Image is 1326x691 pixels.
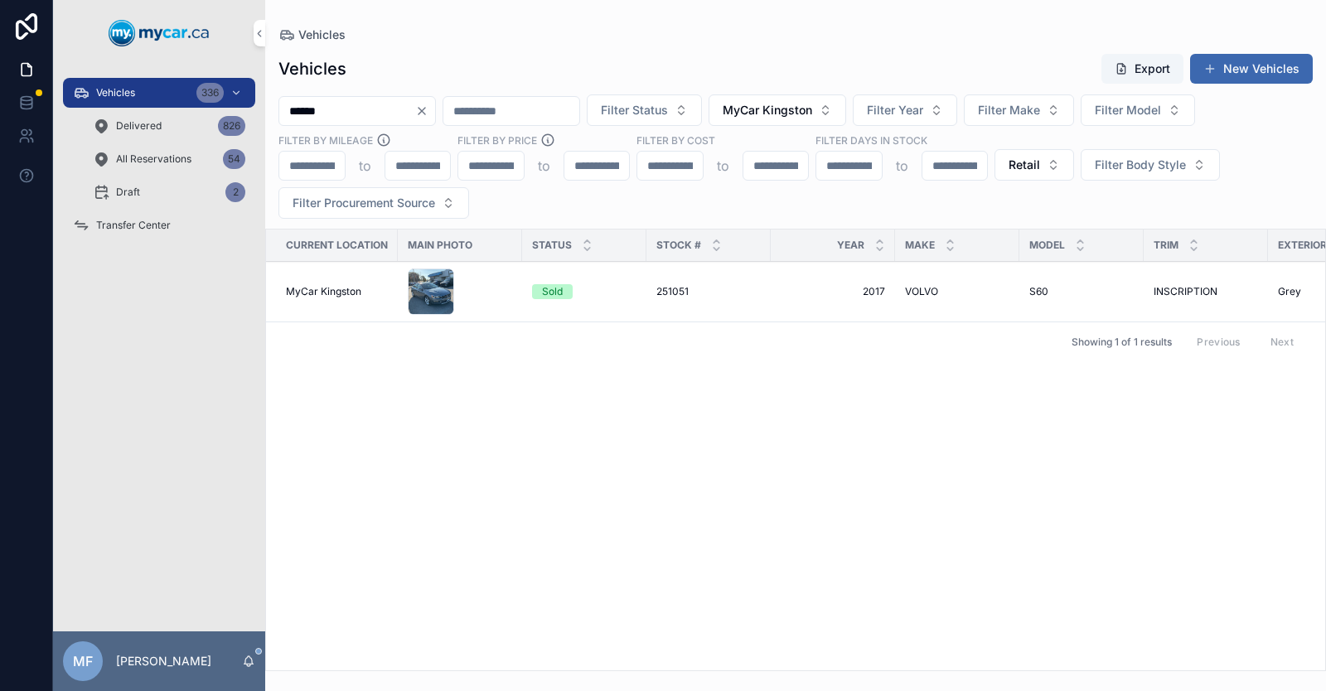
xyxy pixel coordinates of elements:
[196,83,224,103] div: 336
[223,149,245,169] div: 54
[63,78,255,108] a: Vehicles336
[1154,285,1217,298] span: INSCRIPTION
[63,210,255,240] a: Transfer Center
[532,284,636,299] a: Sold
[116,152,191,166] span: All Reservations
[1029,285,1134,298] a: S60
[116,119,162,133] span: Delivered
[636,133,715,147] label: FILTER BY COST
[1101,54,1183,84] button: Export
[867,102,923,118] span: Filter Year
[286,239,388,252] span: Current Location
[1190,54,1313,84] button: New Vehicles
[1081,94,1195,126] button: Select Button
[1029,285,1048,298] span: S60
[815,133,927,147] label: Filter Days In Stock
[601,102,668,118] span: Filter Status
[73,651,93,671] span: MF
[286,285,388,298] a: MyCar Kingston
[656,285,761,298] a: 251051
[542,284,563,299] div: Sold
[1095,157,1186,173] span: Filter Body Style
[656,285,689,298] span: 251051
[905,239,935,252] span: Make
[994,149,1074,181] button: Select Button
[225,182,245,202] div: 2
[905,285,1009,298] a: VOLVO
[1278,285,1301,298] span: Grey
[853,94,957,126] button: Select Button
[709,94,846,126] button: Select Button
[538,156,550,176] p: to
[1029,239,1065,252] span: Model
[116,186,140,199] span: Draft
[532,239,572,252] span: Status
[1081,149,1220,181] button: Select Button
[278,57,346,80] h1: Vehicles
[781,285,885,298] a: 2017
[298,27,346,43] span: Vehicles
[656,239,701,252] span: Stock #
[896,156,908,176] p: to
[278,187,469,219] button: Select Button
[83,177,255,207] a: Draft2
[109,20,210,46] img: App logo
[1154,285,1258,298] a: INSCRIPTION
[218,116,245,136] div: 826
[1154,239,1178,252] span: Trim
[286,285,361,298] span: MyCar Kingston
[83,111,255,141] a: Delivered826
[1072,336,1172,349] span: Showing 1 of 1 results
[723,102,812,118] span: MyCar Kingston
[978,102,1040,118] span: Filter Make
[1095,102,1161,118] span: Filter Model
[587,94,702,126] button: Select Button
[116,653,211,669] p: [PERSON_NAME]
[905,285,938,298] span: VOLVO
[278,27,346,43] a: Vehicles
[293,195,435,211] span: Filter Procurement Source
[457,133,537,147] label: FILTER BY PRICE
[278,133,373,147] label: Filter By Mileage
[415,104,435,118] button: Clear
[53,66,265,262] div: scrollable content
[96,86,135,99] span: Vehicles
[1009,157,1040,173] span: Retail
[359,156,371,176] p: to
[837,239,864,252] span: Year
[717,156,729,176] p: to
[83,144,255,174] a: All Reservations54
[96,219,171,232] span: Transfer Center
[964,94,1074,126] button: Select Button
[408,239,472,252] span: Main Photo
